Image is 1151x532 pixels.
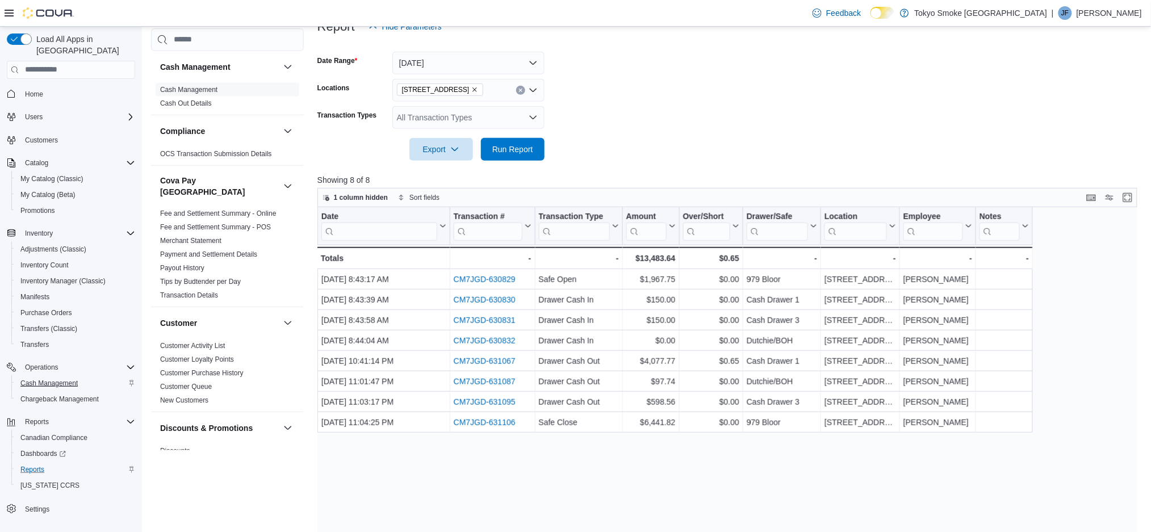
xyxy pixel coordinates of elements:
div: 979 Bloor [747,273,817,286]
a: Promotions [16,204,60,217]
button: [DATE] [392,52,545,74]
div: Dutchie/BOH [747,375,817,388]
div: - [824,252,896,265]
h3: Compliance [160,125,205,137]
a: OCS Transaction Submission Details [160,150,272,158]
button: Customer [160,317,279,329]
span: Reports [25,417,49,426]
span: Payout History [160,263,204,273]
div: Transaction Type [538,211,609,222]
button: 1 column hidden [318,191,392,204]
h3: Cash Management [160,61,231,73]
span: Chargeback Management [20,395,99,404]
span: OCS Transaction Submission Details [160,149,272,158]
a: Customer Activity List [160,342,225,350]
div: [DATE] 10:41:14 PM [321,354,446,368]
span: JF [1061,6,1069,20]
div: $0.65 [683,354,739,368]
div: Drawer Cash In [538,313,618,327]
div: [STREET_ADDRESS] [824,293,896,307]
a: CM7JGD-631067 [454,357,516,366]
div: [STREET_ADDRESS] [824,375,896,388]
button: Transfers (Classic) [11,321,140,337]
span: Adjustments (Classic) [20,245,86,254]
button: Open list of options [529,113,538,122]
span: 979 Bloor St W [397,83,484,96]
span: My Catalog (Classic) [16,172,135,186]
div: [DATE] 11:04:25 PM [321,416,446,429]
h3: Customer [160,317,197,329]
span: Reports [20,415,135,429]
button: Drawer/Safe [747,211,817,240]
a: Dashboards [11,446,140,462]
button: Amount [626,211,675,240]
div: Safe Open [538,273,618,286]
span: Transfers [20,340,49,349]
div: Dutchie/BOH [747,334,817,347]
a: Canadian Compliance [16,431,92,445]
div: $13,483.64 [626,252,675,265]
span: Reports [16,463,135,476]
button: Reports [2,414,140,430]
div: Compliance [151,147,304,165]
button: Inventory Manager (Classic) [11,273,140,289]
div: - [747,252,817,265]
span: Operations [25,363,58,372]
span: Cash Management [160,85,217,94]
div: [DATE] 8:43:58 AM [321,313,446,327]
button: Inventory Count [11,257,140,273]
div: Totals [321,252,446,265]
button: Catalog [20,156,53,170]
div: [STREET_ADDRESS] [824,313,896,327]
div: Customer [151,339,304,412]
div: Transaction # [454,211,522,222]
a: Customers [20,133,62,147]
a: CM7JGD-630832 [454,336,516,345]
span: Dashboards [16,447,135,460]
button: Compliance [281,124,295,138]
div: $150.00 [626,313,675,327]
a: Customer Loyalty Points [160,355,234,363]
span: Home [25,90,43,99]
button: Cash Management [160,61,279,73]
button: My Catalog (Classic) [11,171,140,187]
div: Location [824,211,887,222]
a: CM7JGD-630830 [454,295,516,304]
span: Cash Management [16,376,135,390]
span: Tips by Budtender per Day [160,277,241,286]
button: Purchase Orders [11,305,140,321]
button: Catalog [2,155,140,171]
div: $0.00 [683,313,739,327]
button: Users [2,109,140,125]
div: - [538,252,618,265]
a: Customer Purchase History [160,369,244,377]
a: Cash Out Details [160,99,212,107]
a: CM7JGD-631106 [454,418,516,427]
a: Cash Management [160,86,217,94]
span: Inventory Count [20,261,69,270]
div: [PERSON_NAME] [903,395,972,409]
button: Export [409,138,473,161]
a: New Customers [160,396,208,404]
div: [DATE] 8:43:39 AM [321,293,446,307]
span: Dashboards [20,449,66,458]
a: My Catalog (Beta) [16,188,80,202]
span: Manifests [20,292,49,301]
div: [STREET_ADDRESS] [824,273,896,286]
div: 979 Bloor [747,416,817,429]
h3: Report [317,20,355,33]
div: $0.00 [683,375,739,388]
span: Hide Parameters [382,21,442,32]
span: Cash Management [20,379,78,388]
div: $0.00 [626,334,675,347]
div: [PERSON_NAME] [903,354,972,368]
span: Canadian Compliance [20,433,87,442]
button: Inventory [2,225,140,241]
div: Cash Drawer 3 [747,313,817,327]
button: Canadian Compliance [11,430,140,446]
div: Cash Drawer 3 [747,395,817,409]
button: Cova Pay [GEOGRAPHIC_DATA] [281,179,295,193]
span: Adjustments (Classic) [16,242,135,256]
button: Sort fields [394,191,444,204]
span: Promotions [16,204,135,217]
